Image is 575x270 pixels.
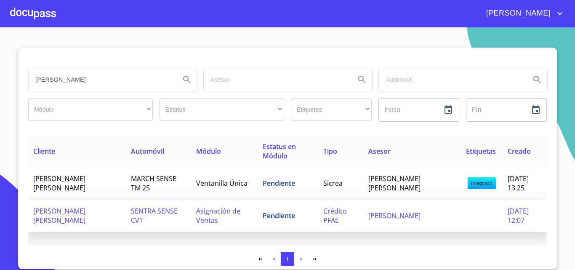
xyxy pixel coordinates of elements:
input: search [29,68,173,91]
input: search [204,68,349,91]
span: Módulo [196,147,221,156]
span: Asignación de Ventas [196,206,240,225]
div: ​ [291,98,372,121]
span: Pendiente [263,179,295,188]
span: Crédito PFAE [323,206,347,225]
span: Etiquetas [466,147,496,156]
span: Sicrea [323,179,343,188]
div: ​ [28,98,153,121]
span: Pendiente [263,211,295,220]
span: [PERSON_NAME] [PERSON_NAME] [368,174,421,192]
span: SENTRA SENSE CVT [131,206,178,225]
span: Asesor [368,147,391,156]
span: Estatus en Módulo [263,142,296,160]
button: Search [177,70,197,90]
span: 1 [286,256,289,262]
span: [PERSON_NAME] [PERSON_NAME] [33,206,85,225]
span: [DATE] 12:07 [508,206,529,225]
span: Tipo [323,147,337,156]
span: [PERSON_NAME] [368,211,421,220]
input: search [379,68,524,91]
span: Automóvil [131,147,164,156]
button: Search [352,70,372,90]
span: Creado [508,147,531,156]
button: Search [527,70,547,90]
span: [DATE] 13:25 [508,174,529,192]
div: ​ [160,98,284,121]
span: [PERSON_NAME] [PERSON_NAME] [33,174,85,192]
button: account of current user [480,7,565,20]
span: [PERSON_NAME] [480,7,555,20]
span: Cliente [33,147,55,156]
span: integrado [468,177,496,189]
button: 1 [281,252,294,266]
span: Ventanilla Única [196,179,248,188]
span: MARCH SENSE TM 25 [131,174,176,192]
